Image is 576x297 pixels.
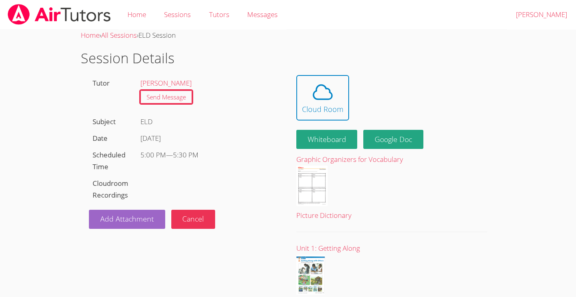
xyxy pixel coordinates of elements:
[93,133,108,143] label: Date
[81,48,496,69] h1: Session Details
[89,210,165,229] a: Add Attachment
[81,30,496,41] div: › ›
[363,130,423,149] a: Google Doc
[302,103,343,115] div: Cloud Room
[296,130,358,149] button: Whiteboard
[171,210,216,229] button: Cancel
[138,30,176,40] span: ELD Session
[173,150,198,159] span: 5:30 PM
[101,30,137,40] a: All Sessions
[296,166,328,206] img: picture_dictionary.pdf
[93,78,110,88] label: Tutor
[93,117,116,126] label: Subject
[81,30,99,40] a: Home
[140,150,166,159] span: 5:00 PM
[137,114,280,130] div: ELD
[296,154,487,166] div: Graphic Organizers for Vocabulary
[140,78,192,88] a: [PERSON_NAME]
[296,254,325,295] img: Unit%201%20Words%20and%20Topics.pdf
[296,243,487,254] div: Unit 1: Getting Along
[140,149,276,161] div: —
[296,210,487,222] div: Picture Dictionary
[140,133,276,144] div: [DATE]
[296,75,349,121] button: Cloud Room
[93,179,128,200] label: Cloudroom Recordings
[7,4,112,25] img: airtutors_banner-c4298cdbf04f3fff15de1276eac7730deb9818008684d7c2e4769d2f7ddbe033.png
[140,90,192,104] a: Send Message
[247,10,278,19] span: Messages
[296,154,487,222] a: Graphic Organizers for VocabularyPicture Dictionary
[93,150,125,171] label: Scheduled Time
